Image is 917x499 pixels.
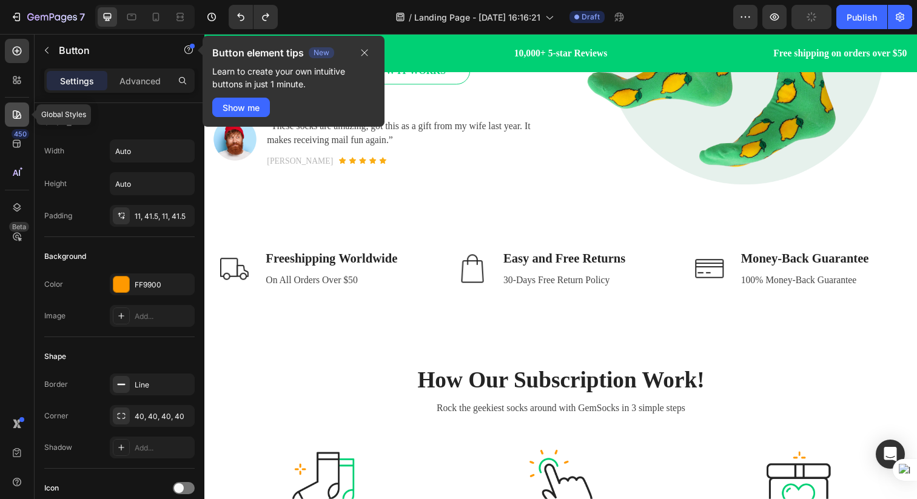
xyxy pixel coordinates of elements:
[836,5,887,29] button: Publish
[494,218,537,261] img: Alt Image
[876,440,905,469] div: Open Intercom Messenger
[5,5,90,29] button: 7
[119,75,161,87] p: Advanced
[204,34,917,499] iframe: Design area
[135,280,192,290] div: FF9900
[229,5,278,29] div: Undo/Redo
[44,442,72,453] div: Shadow
[582,12,600,22] span: Draft
[62,220,197,239] p: Freeshipping Worldwide
[570,424,643,497] img: Alt Image
[847,11,877,24] div: Publish
[110,140,194,162] input: Auto
[9,218,52,261] img: Alt Image
[44,379,68,390] div: Border
[44,410,69,421] div: Corner
[252,218,294,261] img: Alt Image
[79,10,85,24] p: 7
[135,311,192,322] div: Add...
[44,115,76,131] div: Size
[60,75,94,87] p: Settings
[548,220,678,239] p: Money-Back Guarantee
[44,146,64,156] div: Width
[409,11,412,24] span: /
[305,220,430,239] p: Easy and Free Returns
[44,210,72,221] div: Padding
[62,244,197,259] p: On All Orders Over $50
[44,310,65,321] div: Image
[44,483,59,494] div: Icon
[64,87,354,116] p: “These socks are amazing, got this as a gift from my wife last year. It makes receiving mail fun ...
[414,11,540,24] span: Landing Page - [DATE] 16:16:21
[327,424,400,497] img: Alt Image
[548,244,678,259] p: 100% Money-Back Guarantee
[10,375,717,389] p: Rock the geekiest socks around with GemSocks in 3 simple steps
[44,251,86,262] div: Background
[135,411,192,422] div: 40, 40, 40, 40
[9,222,29,232] div: Beta
[305,244,430,259] p: 30-Days Free Return Policy
[10,340,717,367] p: How Our Subscription Work!
[496,12,717,27] p: Free shipping on orders over $50
[44,178,67,189] div: Height
[44,351,66,362] div: Shape
[135,211,192,222] div: 11, 41.5, 11, 41.5
[59,43,162,58] p: Button
[44,279,63,290] div: Color
[9,85,53,129] img: Alt Image
[12,129,29,139] div: 450
[135,380,192,390] div: Line
[110,173,194,195] input: Auto
[85,424,158,497] img: Alt Image
[64,123,131,136] p: [PERSON_NAME]
[135,443,192,454] div: Add...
